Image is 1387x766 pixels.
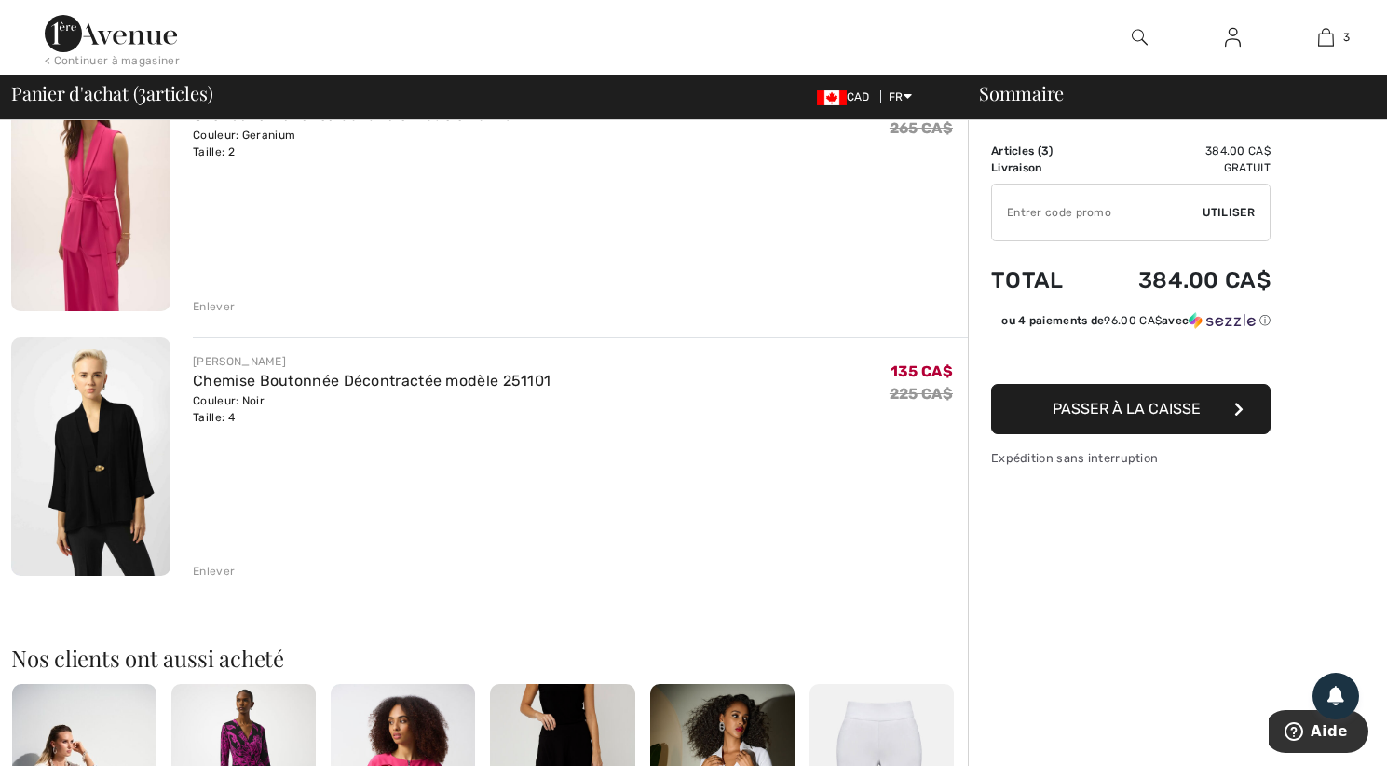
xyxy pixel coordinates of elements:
[45,52,180,69] div: < Continuer à magasiner
[1090,159,1271,176] td: Gratuit
[11,84,212,103] span: Panier d'achat ( articles)
[1210,26,1256,49] a: Se connecter
[193,372,551,390] a: Chemise Boutonnée Décontractée modèle 251101
[193,353,551,370] div: [PERSON_NAME]
[45,15,177,52] img: 1ère Avenue
[193,392,551,426] div: Couleur: Noir Taille: 4
[1280,26,1371,48] a: 3
[1001,312,1271,329] div: ou 4 paiements de avec
[1104,314,1162,327] span: 96.00 CA$
[1053,400,1201,417] span: Passer à la caisse
[991,335,1271,377] iframe: PayPal-paypal
[193,127,522,160] div: Couleur: Geranium Taille: 2
[1343,29,1350,46] span: 3
[138,79,146,103] span: 3
[991,143,1090,159] td: Articles ( )
[890,119,953,137] s: 265 CA$
[1203,204,1255,221] span: Utiliser
[1225,26,1241,48] img: Mes infos
[991,249,1090,312] td: Total
[890,385,953,403] s: 225 CA$
[1318,26,1334,48] img: Mon panier
[991,449,1271,467] div: Expédition sans interruption
[889,90,912,103] span: FR
[992,185,1203,240] input: Code promo
[817,90,847,105] img: Canadian Dollar
[817,90,877,103] span: CAD
[991,384,1271,434] button: Passer à la caisse
[1189,312,1256,329] img: Sezzle
[193,298,235,315] div: Enlever
[957,84,1376,103] div: Sommaire
[1269,710,1368,757] iframe: Ouvre un widget dans lequel vous pouvez trouver plus d’informations
[1090,249,1271,312] td: 384.00 CA$
[891,362,953,380] span: 135 CA$
[991,159,1090,176] td: Livraison
[1090,143,1271,159] td: 384.00 CA$
[11,72,170,310] img: Gilet Sans Manches Col Châle modèle 252709
[193,563,235,580] div: Enlever
[991,312,1271,335] div: ou 4 paiements de96.00 CA$avecSezzle Cliquez pour en savoir plus sur Sezzle
[11,647,968,669] h2: Nos clients ont aussi acheté
[11,337,170,576] img: Chemise Boutonnée Décontractée modèle 251101
[1041,144,1049,157] span: 3
[1132,26,1148,48] img: recherche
